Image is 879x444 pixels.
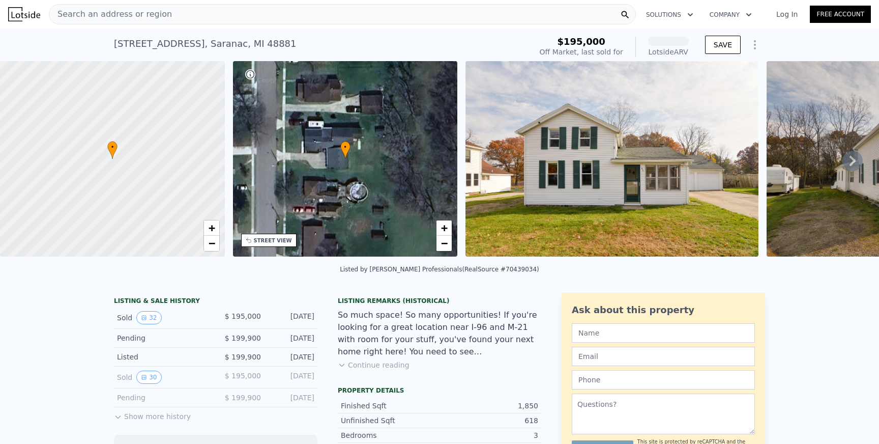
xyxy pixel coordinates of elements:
[572,347,755,366] input: Email
[225,334,261,342] span: $ 199,900
[117,333,208,343] div: Pending
[338,297,541,305] div: Listing Remarks (Historical)
[572,323,755,343] input: Name
[441,237,448,249] span: −
[439,415,538,426] div: 618
[439,401,538,411] div: 1,850
[204,220,219,236] a: Zoom in
[208,221,215,234] span: +
[114,407,191,422] button: Show more history
[117,311,208,324] div: Sold
[465,61,758,257] img: Sale: 144397339 Parcel: 44772530
[340,266,539,273] div: Listed by [PERSON_NAME] Professionals (RealSource #70439034)
[225,394,261,402] span: $ 199,900
[439,430,538,440] div: 3
[8,7,40,21] img: Lotside
[572,303,755,317] div: Ask about this property
[117,393,208,403] div: Pending
[557,36,605,47] span: $195,000
[338,386,541,395] div: Property details
[701,6,760,24] button: Company
[225,353,261,361] span: $ 199,900
[338,309,541,358] div: So much space! So many opportunities! If you're looking for a great location near I-96 and M-21 w...
[204,236,219,251] a: Zoom out
[638,6,701,24] button: Solutions
[436,220,452,236] a: Zoom in
[254,237,292,244] div: STREET VIEW
[117,371,208,384] div: Sold
[225,372,261,380] span: $ 195,000
[114,297,317,307] div: LISTING & SALE HISTORY
[269,393,314,403] div: [DATE]
[269,371,314,384] div: [DATE]
[436,236,452,251] a: Zoom out
[572,370,755,390] input: Phone
[269,352,314,362] div: [DATE]
[136,371,161,384] button: View historical data
[49,8,172,20] span: Search an address or region
[117,352,208,362] div: Listed
[338,360,409,370] button: Continue reading
[810,6,871,23] a: Free Account
[341,430,439,440] div: Bedrooms
[225,312,261,320] span: $ 195,000
[269,333,314,343] div: [DATE]
[136,311,161,324] button: View historical data
[269,311,314,324] div: [DATE]
[340,143,350,152] span: •
[540,47,623,57] div: Off Market, last sold for
[114,37,297,51] div: [STREET_ADDRESS] , Saranac , MI 48881
[441,221,448,234] span: +
[341,415,439,426] div: Unfinished Sqft
[341,401,439,411] div: Finished Sqft
[340,141,350,159] div: •
[705,36,741,54] button: SAVE
[107,143,118,152] span: •
[745,35,765,55] button: Show Options
[648,47,689,57] div: Lotside ARV
[107,141,118,159] div: •
[208,237,215,249] span: −
[764,9,810,19] a: Log In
